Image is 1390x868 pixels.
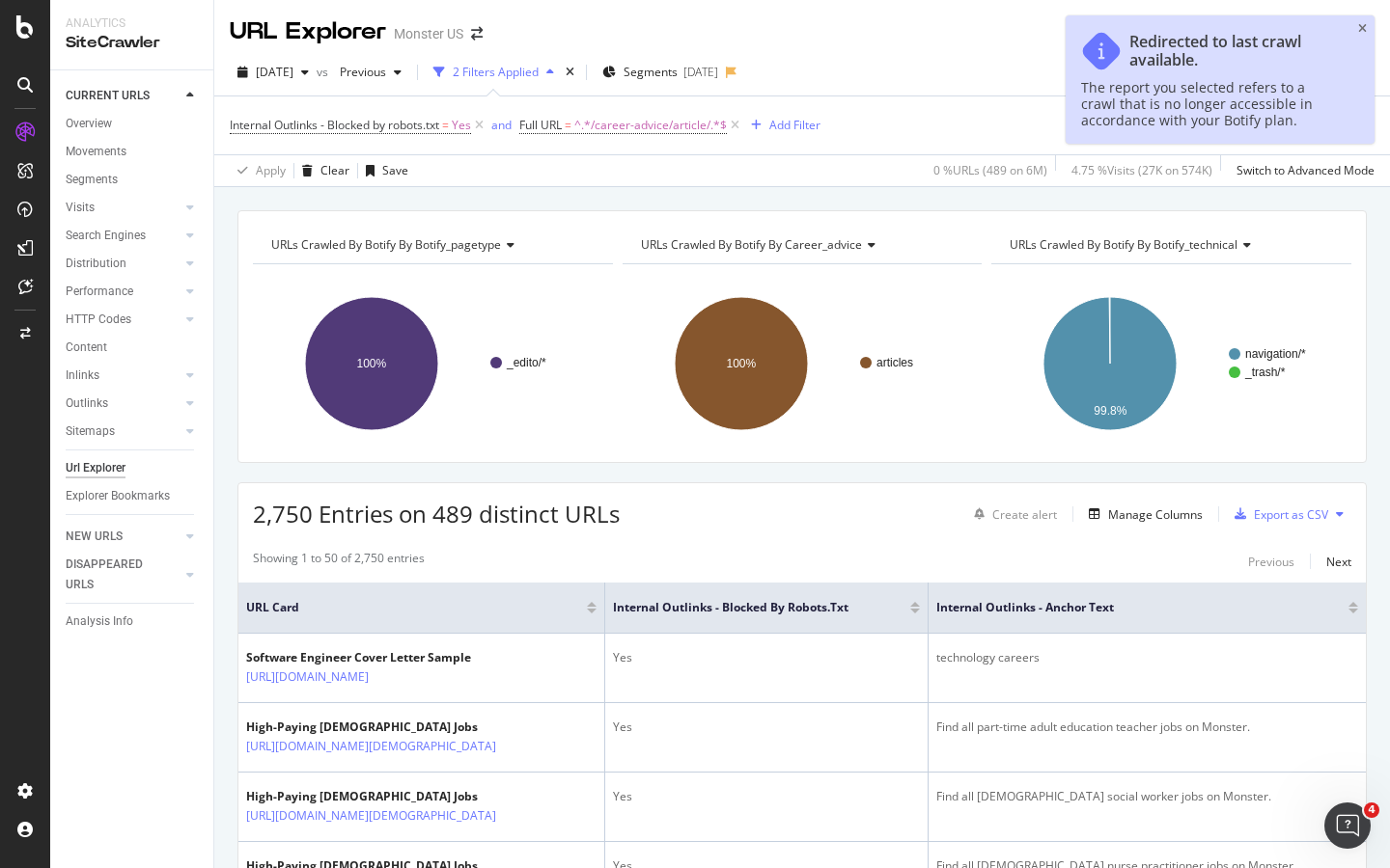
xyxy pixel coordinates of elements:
button: 2 Filters Applied [426,57,562,88]
div: Yes [613,788,920,805]
div: arrow-right-arrow-left [471,27,483,41]
span: vs [317,64,332,80]
a: Overview [66,114,200,134]
div: Save [382,162,408,178]
text: navigation/* [1245,347,1306,361]
div: The report you selected refers to a crawl that is no longer accessible in accordance with your Bo... [1081,79,1340,128]
span: Previous [332,64,386,80]
a: Distribution [66,254,181,274]
a: DISAPPEARED URLS [66,555,181,595]
text: 100% [726,357,756,370]
button: Clear [294,155,349,186]
button: Previous [332,57,409,88]
div: Visits [66,198,95,218]
svg: A chart. [991,280,1351,448]
a: Visits [66,198,181,218]
h4: URLs Crawled By Botify By career_advice [637,230,965,260]
a: Sitemaps [66,421,181,442]
span: 2024 Apr. 14th [256,64,293,80]
span: = [442,117,449,133]
div: Switch to Advanced Mode [1237,162,1375,178]
svg: A chart. [623,280,983,448]
div: technology careers [936,649,1358,666]
div: Inlinks [66,366,99,386]
text: 99.8% [1095,404,1127,418]
div: 0 % URLs ( 489 on 6M ) [933,162,1047,178]
span: Internal Outlinks - Blocked by robots.txt [230,117,439,133]
span: URLs Crawled By Botify By career_advice [641,236,862,253]
div: HTTP Codes [66,310,131,330]
span: Internal Outlinks - Anchor Text [936,599,1320,616]
span: = [565,117,571,133]
div: Showing 1 to 50 of 2,750 entries [253,550,425,573]
button: Save [358,155,408,186]
text: _edito/* [506,356,546,369]
div: Previous [1248,554,1294,570]
text: _trash/* [1244,366,1286,379]
button: Switch to Advanced Mode [1229,155,1375,186]
div: Explorer Bookmarks [66,486,170,506]
div: 2 Filters Applied [453,64,539,80]
div: Performance [66,282,133,302]
a: Movements [66,142,200,162]
a: Content [66,338,200,358]
button: Next [1326,550,1351,573]
div: DISAPPEARED URLS [66,555,163,595]
a: [URL][DOMAIN_NAME][DEMOGRAPHIC_DATA] [246,737,496,756]
div: Yes [613,649,920,666]
span: Internal Outlinks - Blocked by robots.txt [613,599,881,616]
span: URLs Crawled By Botify By botify_pagetype [271,236,501,253]
div: Distribution [66,254,126,274]
div: Analytics [66,15,198,32]
a: Inlinks [66,366,181,386]
button: and [491,116,512,134]
div: Sitemaps [66,421,115,442]
div: High-Paying [DEMOGRAPHIC_DATA] Jobs [246,719,559,736]
span: Full URL [519,117,562,133]
button: Add Filter [743,114,820,137]
div: Url Explorer [66,458,125,478]
div: A chart. [253,280,613,448]
button: Apply [230,155,286,186]
div: Search Engines [66,226,146,246]
button: Previous [1248,550,1294,573]
a: Explorer Bookmarks [66,486,200,506]
span: 2,750 Entries on 489 distinct URLs [253,498,620,529]
div: close toast [1358,23,1367,35]
div: Apply [256,162,286,178]
a: Analysis Info [66,611,200,632]
a: CURRENT URLS [66,86,181,106]
div: Find all [DEMOGRAPHIC_DATA] social worker jobs on Monster. [936,788,1358,805]
a: Url Explorer [66,458,200,478]
div: URL Explorer [230,15,386,48]
div: High-Paying [DEMOGRAPHIC_DATA] Jobs [246,788,559,805]
span: ^.*/career-advice/article/.*$ [574,112,727,139]
div: Software Engineer Cover Letter Sample [246,649,471,666]
button: Manage Columns [1081,502,1203,526]
div: times [562,63,578,82]
a: Segments [66,170,200,190]
div: Overview [66,114,112,134]
div: Export as CSV [1254,506,1328,523]
div: Content [66,338,107,358]
span: Segments [624,64,678,80]
div: Clear [320,162,349,178]
text: articles [876,356,913,369]
span: Yes [452,112,471,139]
span: URL Card [246,599,582,616]
h4: URLs Crawled By Botify By botify_pagetype [267,230,596,260]
div: Monster US [394,24,463,43]
text: 100% [357,357,387,370]
div: Manage Columns [1108,506,1203,523]
div: Next [1326,554,1351,570]
div: Redirected to last crawl available. [1129,33,1340,69]
a: NEW URLS [66,527,181,547]
div: CURRENT URLS [66,86,150,106]
div: [DATE] [683,64,718,80]
div: SiteCrawler [66,32,198,54]
div: 4.75 % Visits ( 27K on 574K ) [1071,162,1212,178]
button: [DATE] [230,57,317,88]
div: Segments [66,170,118,190]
